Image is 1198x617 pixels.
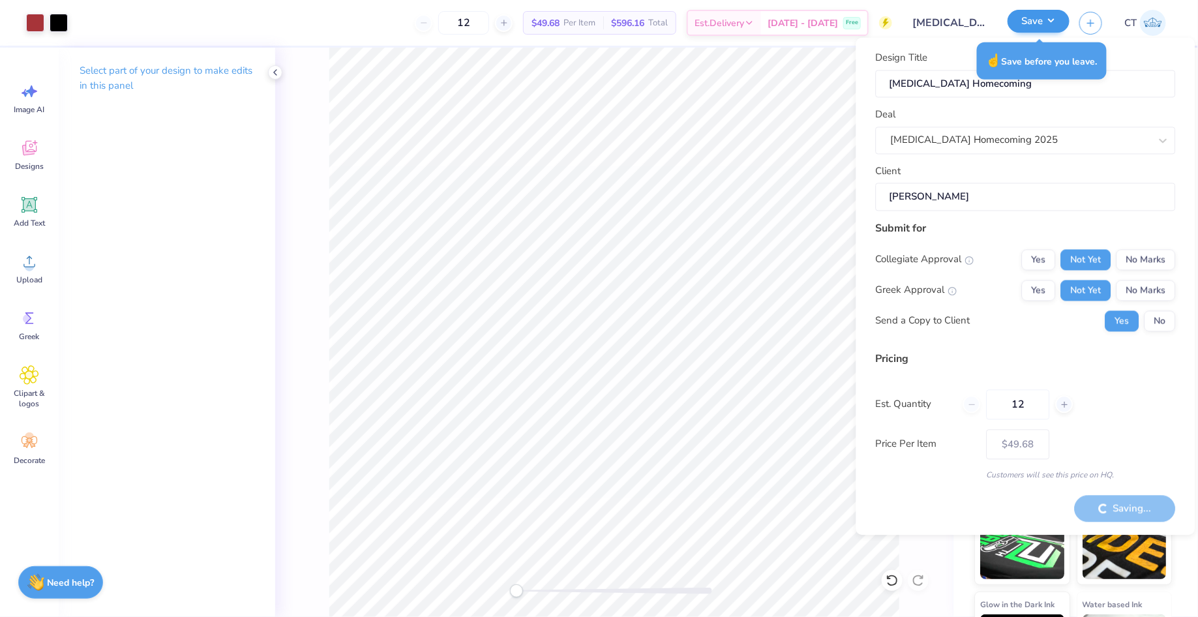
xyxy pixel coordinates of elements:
[768,16,838,30] span: [DATE] - [DATE]
[14,455,45,466] span: Decorate
[876,164,901,179] label: Client
[902,10,998,36] input: Untitled Design
[14,104,45,115] span: Image AI
[695,16,744,30] span: Est. Delivery
[510,584,523,597] div: Accessibility label
[876,314,970,329] div: Send a Copy to Client
[876,397,953,412] label: Est. Quantity
[611,16,644,30] span: $596.16
[15,161,44,172] span: Designs
[1124,16,1137,31] span: CT
[1140,10,1166,36] img: Carly Tapson
[532,16,560,30] span: $49.68
[1061,280,1111,301] button: Not Yet
[1118,10,1172,36] a: CT
[876,252,974,267] div: Collegiate Approval
[648,16,668,30] span: Total
[80,63,254,93] p: Select part of your design to make edits in this panel
[1022,249,1056,270] button: Yes
[1083,514,1167,579] img: Metallic & Glitter Ink
[438,11,489,35] input: – –
[876,220,1176,236] div: Submit for
[1022,280,1056,301] button: Yes
[1145,310,1176,331] button: No
[16,275,42,285] span: Upload
[876,437,977,452] label: Price Per Item
[876,283,957,298] div: Greek Approval
[876,183,1176,211] input: e.g. Ethan Linker
[980,597,1055,611] span: Glow in the Dark Ink
[987,389,1050,419] input: – –
[48,577,95,589] strong: Need help?
[1105,310,1139,331] button: Yes
[876,469,1176,481] div: Customers will see this price on HQ.
[14,218,45,228] span: Add Text
[1083,597,1143,611] span: Water based Ink
[8,388,51,409] span: Clipart & logos
[980,514,1064,579] img: Neon Ink
[563,16,595,30] span: Per Item
[876,351,1176,367] div: Pricing
[986,52,1002,69] span: ☝️
[876,51,928,66] label: Design Title
[1116,249,1176,270] button: No Marks
[20,331,40,342] span: Greek
[846,18,858,27] span: Free
[1061,249,1111,270] button: Not Yet
[1116,280,1176,301] button: No Marks
[876,108,896,123] label: Deal
[977,42,1107,80] div: Save before you leave.
[1008,10,1070,33] button: Save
